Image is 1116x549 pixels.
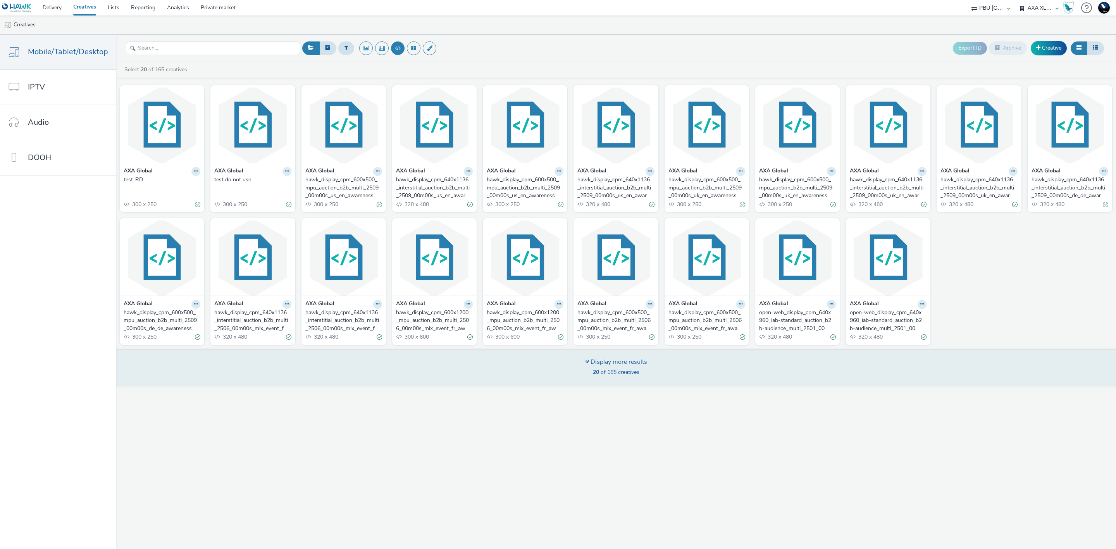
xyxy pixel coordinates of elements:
div: Valid [286,200,291,208]
button: Export ID [953,42,987,54]
span: 300 x 250 [676,333,701,341]
span: Mobile/Tablet/Desktop [28,46,108,57]
input: Search... [126,41,300,55]
strong: AXA Global [487,300,516,309]
a: Hawk Academy [1063,2,1077,14]
div: Valid [195,200,200,208]
strong: AXA Global [668,300,697,309]
div: Valid [649,333,654,341]
img: hawk_display_cpm_600x500_mpu_auction_b2b_multi_2509_00m00s_uk_en_awareness_display-cyber-cs4ca-eu... [666,87,747,163]
span: of 165 creatives [593,368,639,376]
button: Table [1087,41,1104,55]
a: hawk_display_cpm_600x500_mpu_auction_b2b_multi_2509_00m00s_us_en_awareness_display-energy-un-gene... [487,176,563,200]
div: hawk_display_cpm_600x500_mpu_auction_b2b_multi_2509_00m00s_uk_en_awareness_display-cyber-cs4ca-eu... [668,176,742,200]
a: test do not use [214,176,291,184]
img: test do not use visual [212,87,293,163]
span: 320 x 480 [858,333,883,341]
a: hawk_display_cpm_600x1200_mpu_auction_b2b_multi_2506_00m00s_mix_event_fr_awareness_static-cyber-x... [396,309,473,332]
strong: AXA Global [759,167,788,176]
strong: AXA Global [124,167,153,176]
div: Valid [830,200,836,208]
img: hawk_display_cpm_640x1136_interstitial_auction_b2b_multi_2509_00m00s_de_de_awareness_display-cybe... [1030,87,1110,163]
strong: AXA Global [577,167,606,176]
div: hawk_display_cpm_640x1136_interstitial_auction_b2b_multi_2509_00m00s_uk_en_awareness_display-cybe... [940,176,1014,200]
span: 320 x 480 [585,201,610,208]
div: Valid [558,333,563,341]
div: Valid [921,200,927,208]
a: hawk_display_cpm_640x1136_interstitial_auction_b2b_multi_2509_00m00s_uk_en_awareness_display-cybe... [850,176,927,200]
strong: AXA Global [1032,167,1061,176]
strong: AXA Global [850,167,879,176]
img: hawk_display_cpm_640x1136_interstitial_auction_b2b_multi_2509_00m00s_us_en_awareness_display-ener... [394,87,475,163]
strong: AXA Global [305,300,334,309]
img: hawk_display_cpm_600x500_mpu_auction_b2b_multi_2509_00m00s_uk_en_awareness_display-cyber-gartner-... [757,87,838,163]
a: open-web_display_cpm_640x960_iab-standard_auction_b2b-audience_multi_2501_00m00s_aus_en_awareness... [850,309,927,332]
a: hawk_display_cpm_600x500_mpu_auction_b2b_multi_2509_00m00s_de_de_awareness_display-cyber-cybersec... [124,309,200,332]
strong: 20 [593,368,599,376]
div: Valid [195,333,200,341]
span: 320 x 480 [767,333,792,341]
img: undefined Logo [2,3,32,13]
div: hawk_display_cpm_600x500_mpu_auction_b2b_multi_2509_00m00s_us_en_awareness_display-energy-un-gene... [487,176,560,200]
img: hawk_display_cpm_640x1136_interstitial_auction_b2b_multi_2506_00m00s_mix_event_fr_awareness_stati... [212,220,293,296]
img: hawk_display_cpm_640x1136_interstitial_auction_b2b_multi_2509_00m00s_uk_en_awareness_display-cybe... [848,87,928,163]
img: hawk_display_cpm_640x1136_interstitial_auction_b2b_multi_2509_00m00s_us_en_awareness_display-ener... [575,87,656,163]
span: Audio [28,117,49,128]
span: 300 x 250 [767,201,792,208]
span: 300 x 600 [494,333,520,341]
span: DOOH [28,152,51,163]
div: hawk_display_cpm_600x1200_mpu_auction_b2b_multi_2506_00m00s_mix_event_fr_awareness_static-cyber-x... [396,309,470,332]
span: 320 x 480 [1039,201,1064,208]
strong: AXA Global [305,167,334,176]
strong: AXA Global [759,300,788,309]
span: 320 x 480 [313,333,338,341]
span: 300 x 250 [494,201,520,208]
strong: AXA Global [850,300,879,309]
a: open-web_display_cpm_640x960_iab-standard_auction_b2b-audience_multi_2501_00m00s_aus_en_awareness... [759,309,836,332]
span: 300 x 250 [313,201,338,208]
div: Display more results [585,358,647,367]
a: hawk_display_cpm_640x1136_interstitial_auction_b2b_multi_2509_00m00s_uk_en_awareness_display-cybe... [940,176,1017,200]
strong: AXA Global [487,167,516,176]
div: Valid [377,200,382,208]
strong: 20 [141,66,147,73]
span: 320 x 480 [222,333,247,341]
span: 320 x 480 [948,201,973,208]
a: hawk_display_cpm_640x1136_interstitial_auction_b2b_multi_2509_00m00s_us_en_awareness_display-ener... [577,176,654,200]
strong: AXA Global [214,300,243,309]
strong: AXA Global [214,167,243,176]
strong: AXA Global [577,300,606,309]
span: 300 x 600 [404,333,429,341]
div: hawk_display_cpm_640x1136_interstitial_auction_b2b_multi_2509_00m00s_us_en_awareness_display-ener... [396,176,470,200]
img: hawk_display_cpm_600x500_mpu_auction_b2b_multi_2506_00m00s_mix_event_fr_awareness_static-energy-x... [666,220,747,296]
span: 320 x 480 [858,201,883,208]
a: test-RD [124,176,200,184]
div: Valid [649,200,654,208]
a: hawk_display_cpm_600x500_mpu_auction_b2b_multi_2509_00m00s_us_en_awareness_display-energy-climate... [305,176,382,200]
img: Hawk Academy [1063,2,1074,14]
span: 300 x 250 [222,201,247,208]
div: open-web_display_cpm_640x960_iab-standard_auction_b2b-audience_multi_2501_00m00s_aus_en_awareness... [850,309,923,332]
div: test-RD [124,176,197,184]
a: hawk_display_cpm_640x1136_interstitial_auction_b2b_multi_2509_00m00s_de_de_awareness_display-cybe... [1032,176,1108,200]
a: hawk_display_cpm_600x1200_mpu_auction_b2b_multi_2506_00m00s_mix_event_fr_awareness_static-energy-... [487,309,563,332]
div: Valid [1012,200,1018,208]
div: hawk_display_cpm_600x500_mpu_auction_b2b_multi_2509_00m00s_uk_en_awareness_display-cyber-gartner-... [759,176,833,200]
span: IPTV [28,81,45,93]
div: Valid [921,333,927,341]
a: hawk_display_cpm_640x1136_interstitial_auction_b2b_multi_2506_00m00s_mix_event_fr_awareness_stati... [305,309,382,332]
strong: AXA Global [396,167,425,176]
a: Creative [1031,41,1067,55]
span: 300 x 250 [131,201,157,208]
a: hawk_display_cpm_600x500_mpu_auction_b2b_multi_2509_00m00s_uk_en_awareness_display-cyber-cs4ca-eu... [668,176,745,200]
img: mobile [4,21,12,29]
div: hawk_display_cpm_640x1136_interstitial_auction_b2b_multi_2506_00m00s_mix_event_fr_awareness_stati... [305,309,379,332]
div: hawk_display_cpm_600x500_mpu_auction_b2b_multi_2506_00m00s_mix_event_fr_awareness_static-energy-x... [668,309,742,332]
img: open-web_display_cpm_640x960_iab-standard_auction_b2b-audience_multi_2501_00m00s_aus_en_awareness... [757,220,838,296]
div: Valid [740,333,745,341]
a: hawk_display_cpm_600x500_mpu_auction_b2b_multi_2506_00m00s_mix_event_fr_awareness_static-cyber-xl... [577,309,654,332]
strong: AXA Global [668,167,697,176]
img: open-web_display_cpm_640x960_iab-standard_auction_b2b-audience_multi_2501_00m00s_aus_en_awareness... [848,220,928,296]
img: hawk_display_cpm_640x1136_interstitial_auction_b2b_multi_2509_00m00s_uk_en_awareness_display-cybe... [939,87,1019,163]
